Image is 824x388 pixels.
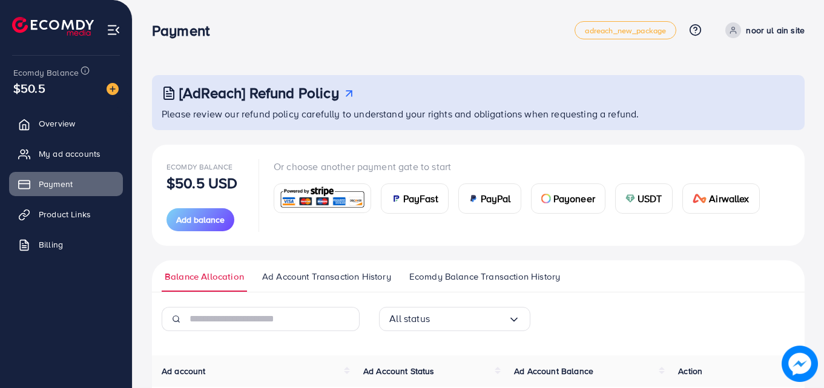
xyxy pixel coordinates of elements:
span: Ad Account Transaction History [262,270,391,283]
span: adreach_new_package [585,27,666,35]
span: Payment [39,178,73,190]
input: Search for option [430,309,508,328]
span: Ecomdy Balance [166,162,232,172]
a: noor ul ain site [720,22,805,38]
p: noor ul ain site [746,23,805,38]
span: Ad account [162,365,206,377]
img: card [391,194,401,203]
img: image [107,83,119,95]
img: menu [107,23,120,37]
p: Or choose another payment gate to start [274,159,770,174]
h3: [AdReach] Refund Policy [179,84,339,102]
a: Payment [9,172,123,196]
button: Add balance [166,208,234,231]
a: cardPayPal [458,183,521,214]
span: Add balance [176,214,225,226]
a: cardUSDT [615,183,673,214]
a: adreach_new_package [575,21,676,39]
span: Ecomdy Balance Transaction History [409,270,560,283]
a: Billing [9,232,123,257]
span: Overview [39,117,75,130]
span: All status [389,309,430,328]
span: Ad Account Status [363,365,435,377]
p: $50.5 USD [166,176,237,190]
p: Please review our refund policy carefully to understand your rights and obligations when requesti... [162,107,797,121]
span: PayFast [403,191,438,206]
h3: Payment [152,22,219,39]
span: Billing [39,238,63,251]
a: cardPayoneer [531,183,605,214]
img: card [469,194,478,203]
span: Action [678,365,702,377]
div: Search for option [379,307,530,331]
a: My ad accounts [9,142,123,166]
a: Overview [9,111,123,136]
span: Ecomdy Balance [13,67,79,79]
span: My ad accounts [39,148,101,160]
span: Balance Allocation [165,270,244,283]
a: card [274,183,371,213]
span: USDT [638,191,662,206]
img: logo [12,17,94,36]
img: image [785,349,814,378]
img: card [625,194,635,203]
span: Ad Account Balance [514,365,593,377]
span: Product Links [39,208,91,220]
a: cardPayFast [381,183,449,214]
span: PayPal [481,191,511,206]
span: Payoneer [553,191,595,206]
img: card [278,185,367,211]
span: Airwallex [709,191,749,206]
a: cardAirwallex [682,183,760,214]
a: Product Links [9,202,123,226]
img: card [541,194,551,203]
span: $50.5 [13,79,45,97]
img: card [693,194,707,203]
